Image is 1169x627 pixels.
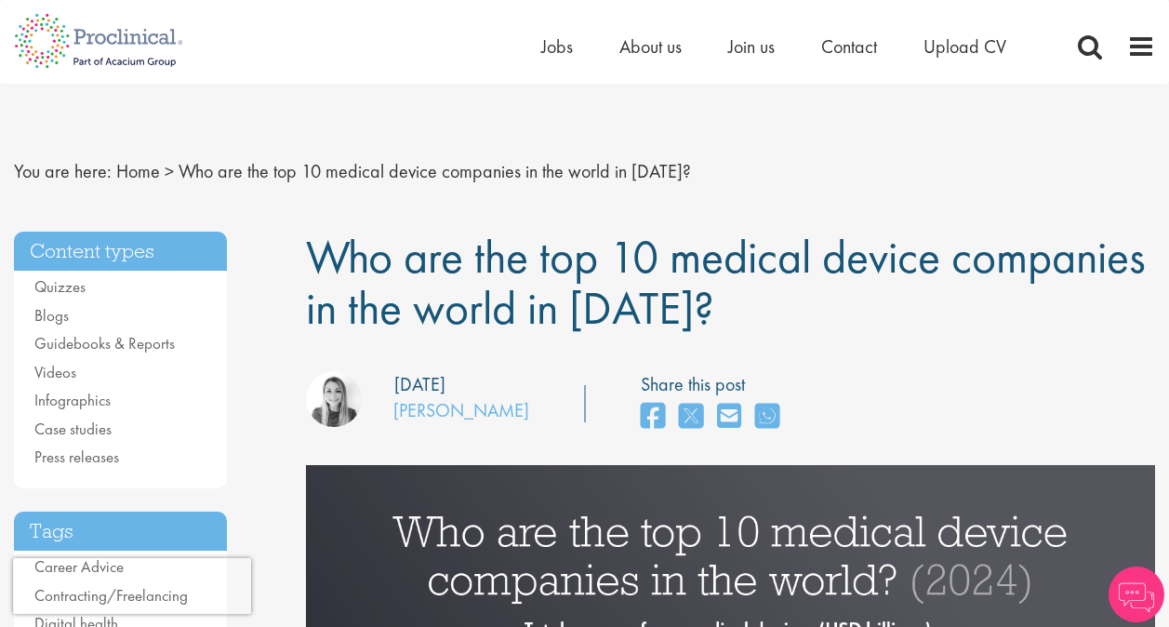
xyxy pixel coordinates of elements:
[14,232,227,272] h3: Content types
[179,159,691,183] span: Who are the top 10 medical device companies in the world in [DATE]?
[34,447,119,467] a: Press releases
[717,397,741,437] a: share on email
[306,371,362,427] img: Hannah Burke
[14,512,227,552] h3: Tags
[306,227,1146,338] span: Who are the top 10 medical device companies in the world in [DATE]?
[728,34,775,59] a: Join us
[393,398,529,422] a: [PERSON_NAME]
[34,305,69,326] a: Blogs
[116,159,160,183] a: breadcrumb link
[34,419,112,439] a: Case studies
[679,397,703,437] a: share on twitter
[13,558,251,614] iframe: reCAPTCHA
[34,556,124,577] a: Career Advice
[34,362,76,382] a: Videos
[34,390,111,410] a: Infographics
[821,34,877,59] a: Contact
[34,276,86,297] a: Quizzes
[14,159,112,183] span: You are here:
[641,371,789,398] label: Share this post
[165,159,174,183] span: >
[541,34,573,59] a: Jobs
[619,34,682,59] a: About us
[394,371,445,398] div: [DATE]
[641,397,665,437] a: share on facebook
[34,333,175,354] a: Guidebooks & Reports
[923,34,1006,59] a: Upload CV
[1109,567,1164,622] img: Chatbot
[755,397,779,437] a: share on whats app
